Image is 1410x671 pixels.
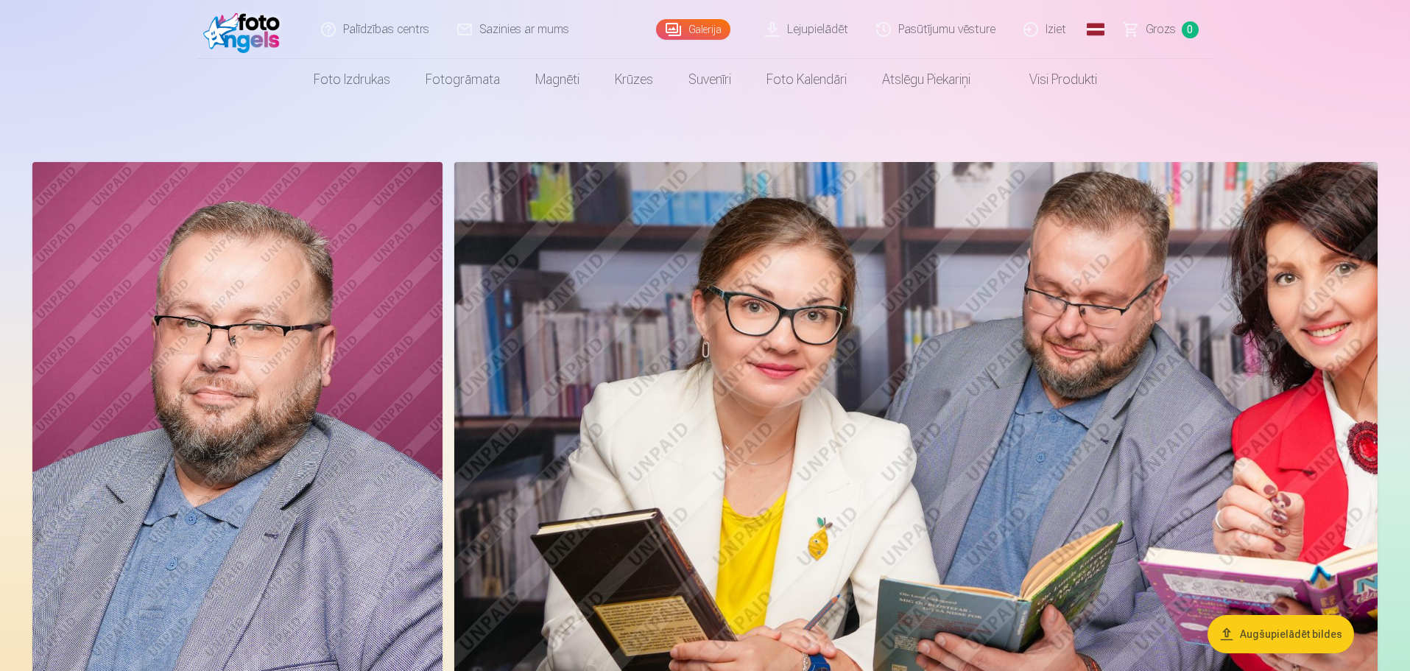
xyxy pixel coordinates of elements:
[408,59,518,100] a: Fotogrāmata
[518,59,597,100] a: Magnēti
[296,59,408,100] a: Foto izdrukas
[1182,21,1199,38] span: 0
[671,59,749,100] a: Suvenīri
[749,59,864,100] a: Foto kalendāri
[864,59,988,100] a: Atslēgu piekariņi
[1208,615,1354,653] button: Augšupielādēt bildes
[597,59,671,100] a: Krūzes
[656,19,730,40] a: Galerija
[203,6,288,53] img: /fa1
[1146,21,1176,38] span: Grozs
[988,59,1115,100] a: Visi produkti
